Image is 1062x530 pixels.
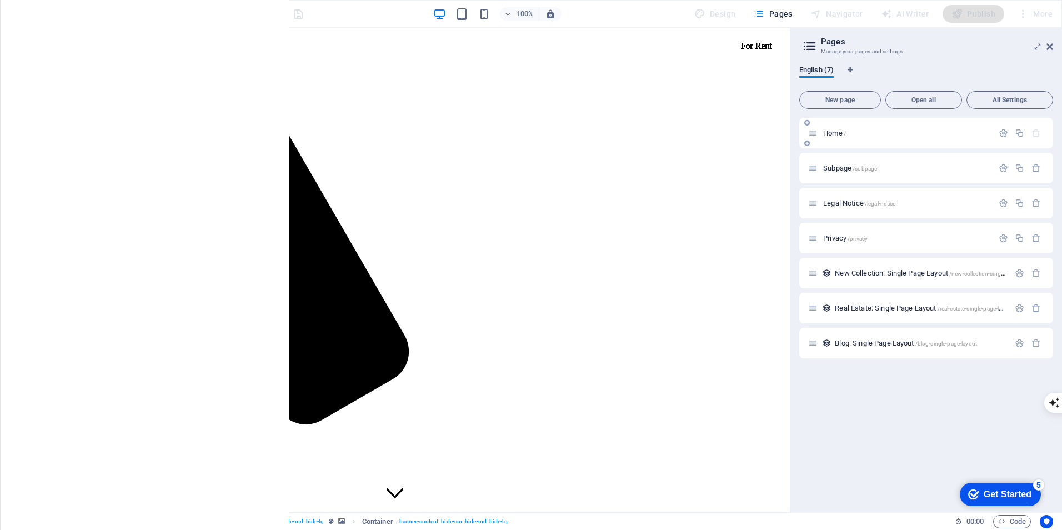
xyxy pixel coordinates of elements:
div: Remove [1031,303,1041,313]
div: Remove [1031,338,1041,348]
i: On resize automatically adjust zoom level to fit chosen device. [545,9,555,19]
span: Click to open page [823,164,877,172]
div: This layout is used as a template for all items (e.g. a blog post) of this collection. The conten... [822,303,831,313]
div: Remove [1031,233,1041,243]
div: Privacy/privacy [820,234,993,242]
button: Code [993,515,1031,528]
div: Home/ [820,129,993,137]
div: The startpage cannot be deleted [1031,128,1041,138]
nav: breadcrumb [56,515,508,528]
div: Real Estate: Single Page Layout/real-estate-single-page-layout [831,304,1009,312]
div: Remove [1031,198,1041,208]
span: . banner-content .hide-sm .hide-md .hide-lg [398,515,508,528]
div: Duplicate [1015,163,1024,173]
span: /real-estate-single-page-layout [938,306,1013,312]
div: Duplicate [1015,198,1024,208]
button: New page [799,91,881,109]
h6: Session time [955,515,984,528]
span: All Settings [971,97,1048,103]
span: Click to open page [835,304,1013,312]
span: /new-collection-single-page-layout [949,271,1036,277]
div: Blog: Single Page Layout/blog-single-page-layout [831,339,1009,347]
div: 5 [82,2,93,13]
div: This layout is used as a template for all items (e.g. a blog post) of this collection. The conten... [822,338,831,348]
a: Skip to main content [4,4,78,14]
div: Design (Ctrl+Alt+Y) [690,5,740,23]
div: Settings [999,128,1008,138]
span: Click to open page [823,234,868,242]
span: Click to open page [823,199,895,207]
div: This layout is used as a template for all items (e.g. a blog post) of this collection. The conten... [822,268,831,278]
span: Click to select. Double-click to edit [362,515,393,528]
i: This element is a customizable preset [329,518,334,524]
span: [DOMAIN_NAME] [4,26,156,46]
span: Click to open page [823,129,846,137]
span: /privacy [848,236,868,242]
button: Usercentrics [1040,515,1053,528]
div: Duplicate [1015,128,1024,138]
div: For Rent [732,9,781,28]
span: Pages [753,8,792,19]
div: Get Started 5 items remaining, 0% complete [9,6,90,29]
span: 00 00 [966,515,984,528]
div: New Collection: Single Page Layout/new-collection-single-page-layout [831,269,1009,277]
div: Settings [999,198,1008,208]
span: English (7) [799,63,834,79]
button: Pages [749,5,796,23]
div: Legal Notice/legal-notice [820,199,993,207]
span: . banner .preset-banner-v3-home-hero-logo-nav-h1-slogan .parallax .hide-sm .hide-md .hide-lg [83,515,324,528]
i: This element contains a background [338,518,345,524]
div: Settings [999,233,1008,243]
div: Remove [1031,163,1041,173]
span: New page [804,97,876,103]
span: /legal-notice [865,201,896,207]
div: Get Started [33,12,81,22]
span: : [974,517,976,526]
button: 100% [500,7,539,21]
div: Language Tabs [799,66,1053,87]
div: Settings [1015,303,1024,313]
span: / [844,131,846,137]
span: Open all [890,97,957,103]
span: /blog-single-page-layout [915,341,977,347]
span: Code [998,515,1026,528]
div: Remove [1031,268,1041,278]
div: Duplicate [1015,233,1024,243]
h3: Manage your pages and settings [821,47,1031,57]
div: Settings [1015,268,1024,278]
button: All Settings [966,91,1053,109]
div: Settings [999,163,1008,173]
span: /subpage [853,166,877,172]
span: Click to open page [835,339,977,347]
div: Subpage/subpage [820,164,993,172]
span: Click to open page [835,269,1036,277]
button: Open all [885,91,962,109]
div: Settings [1015,338,1024,348]
h2: Pages [821,37,1053,47]
h6: 100% [517,7,534,21]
